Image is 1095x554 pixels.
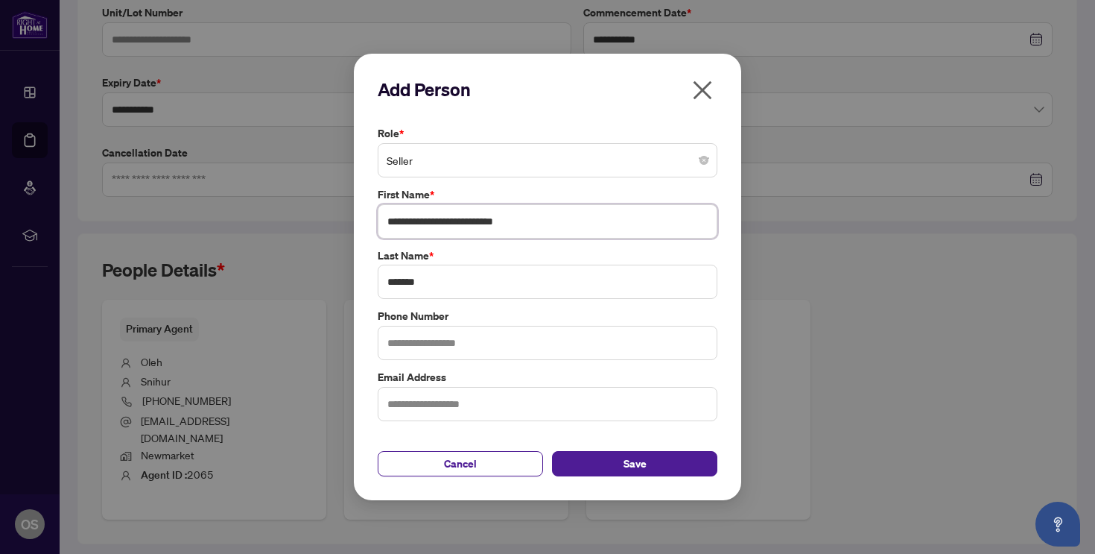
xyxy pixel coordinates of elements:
[552,451,717,476] button: Save
[699,156,708,165] span: close-circle
[387,146,708,174] span: Seller
[378,248,717,264] label: Last Name
[378,78,717,101] h2: Add Person
[378,125,717,142] label: Role
[623,452,647,476] span: Save
[378,186,717,203] label: First Name
[378,308,717,324] label: Phone Number
[378,451,543,476] button: Cancel
[378,369,717,385] label: Email Address
[444,452,477,476] span: Cancel
[691,78,714,102] span: close
[1035,502,1080,547] button: Open asap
